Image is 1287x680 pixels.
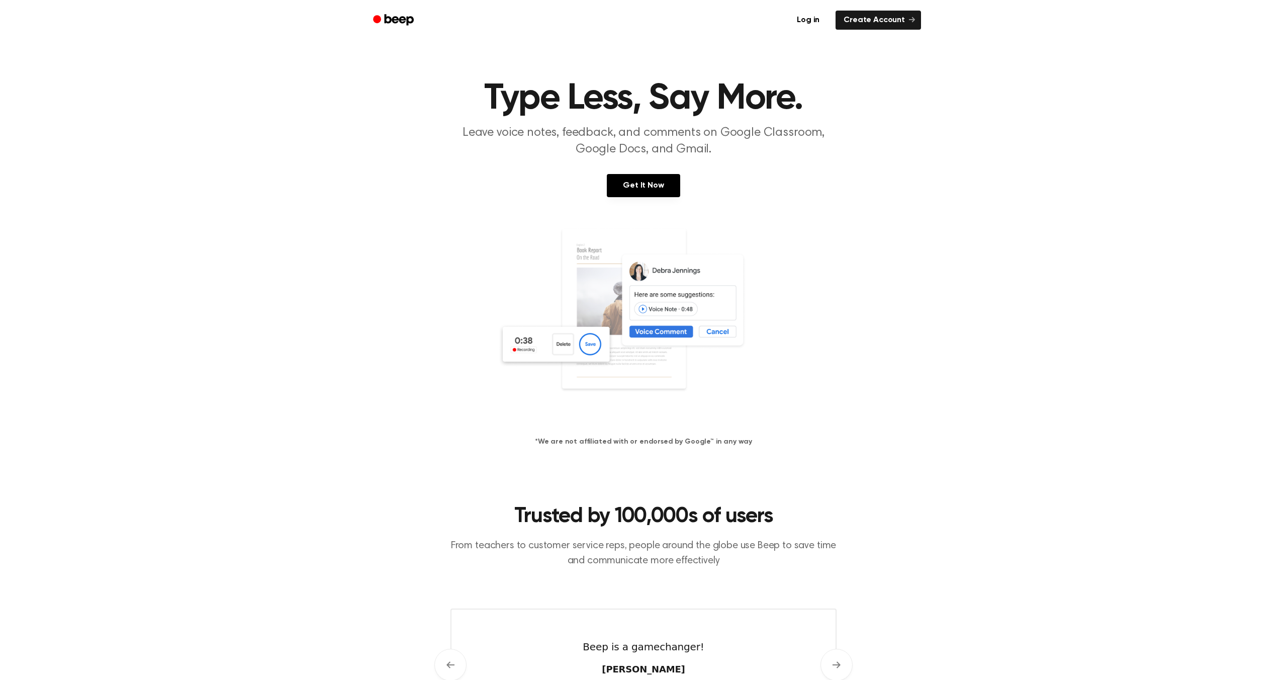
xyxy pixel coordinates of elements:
[386,80,901,117] h1: Type Less, Say More.
[450,538,837,568] p: From teachers to customer service reps, people around the globe use Beep to save time and communi...
[787,9,830,32] a: Log in
[450,503,837,530] h2: Trusted by 100,000s of users
[836,11,921,30] a: Create Account
[607,174,680,197] a: Get It Now
[583,639,704,654] blockquote: Beep is a gamechanger!
[450,125,837,158] p: Leave voice notes, feedback, and comments on Google Classroom, Google Docs, and Gmail.
[583,662,704,676] cite: [PERSON_NAME]
[498,227,789,420] img: Voice Comments on Docs and Recording Widget
[12,437,1275,447] h4: *We are not affiliated with or endorsed by Google™ in any way
[366,11,423,30] a: Beep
